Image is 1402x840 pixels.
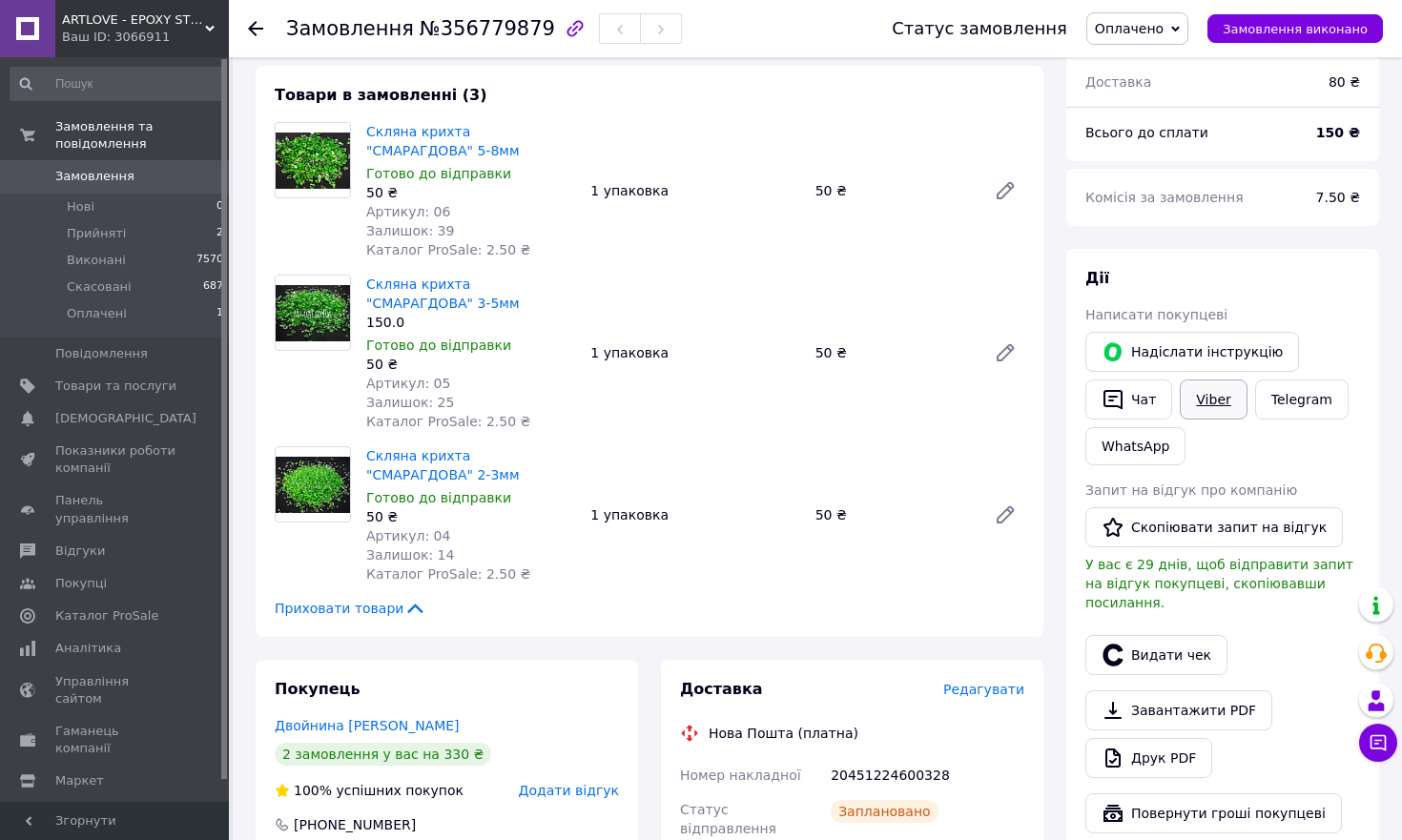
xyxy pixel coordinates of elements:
span: Каталог ProSale [55,607,158,625]
span: Доставка [680,680,763,698]
span: 100% [294,783,332,798]
span: Замовлення виконано [1223,22,1368,36]
span: 7.50 ₴ [1316,190,1360,205]
span: Залишок: 39 [366,223,454,238]
span: Прийняті [67,225,126,242]
div: [PHONE_NUMBER] [292,815,418,834]
div: Заплановано [831,800,938,823]
span: Управління сайтом [55,673,176,707]
a: Viber [1180,379,1247,420]
a: Редагувати [986,334,1024,372]
span: Артикул: 05 [366,376,450,391]
div: 50 ₴ [808,177,979,204]
span: Скасовані [67,278,132,296]
span: Статус відправлення [680,802,776,836]
span: Приховати товари [275,599,426,618]
span: Покупці [55,575,107,592]
span: 0 [216,198,223,215]
span: Готово до відправки [366,166,511,181]
a: Редагувати [986,496,1024,534]
div: 50 ₴ [808,339,979,366]
span: Товари та послуги [55,378,176,395]
button: Повернути гроші покупцеві [1085,793,1342,833]
span: Показники роботи компанії [55,442,176,477]
a: Скляна крихта "СМАРАГДОВА" 5-8мм [366,124,519,158]
div: 150.0 [366,313,575,332]
span: Виконані [67,252,126,269]
input: Пошук [10,67,225,101]
span: Покупець [275,680,361,698]
div: Ваш ID: 3066911 [62,29,229,46]
span: Артикул: 04 [366,528,450,543]
a: Telegram [1255,379,1349,420]
span: 7570 [196,252,223,269]
span: Маркет [55,772,104,789]
span: Готово до відправки [366,338,511,353]
span: Каталог ProSale: 2.50 ₴ [366,242,530,257]
a: Друк PDF [1085,738,1212,778]
div: 50 ₴ [366,183,575,202]
span: Нові [67,198,94,215]
span: Замовлення [55,168,134,185]
span: Оплачено [1095,21,1164,36]
span: Панель управління [55,492,176,526]
div: 50 ₴ [808,502,979,528]
span: Замовлення та повідомлення [55,118,229,153]
span: Оплачені [67,305,127,322]
span: 2 [216,225,223,242]
span: Дії [1085,269,1109,287]
div: 1 упаковка [583,339,807,366]
span: Залишок: 25 [366,395,454,410]
span: У вас є 29 днів, щоб відправити запит на відгук покупцеві, скопіювавши посилання. [1085,557,1353,610]
div: 50 ₴ [366,355,575,374]
span: [DEMOGRAPHIC_DATA] [55,410,196,427]
img: Скляна крихта "СМАРАГДОВА" 5-8мм [276,133,350,189]
span: Написати покупцеві [1085,307,1227,322]
span: ARTLOVE - EPOXY STORE [62,11,205,29]
span: 687 [203,278,223,296]
span: Всього до сплати [1085,125,1208,140]
span: Додати відгук [519,783,619,798]
span: Номер накладної [680,768,801,783]
div: Повернутися назад [248,19,263,38]
span: Замовлення [286,17,414,40]
div: 1 упаковка [583,177,807,204]
span: №356779879 [420,17,555,40]
span: Товари в замовленні (3) [275,86,487,104]
button: Чат [1085,379,1172,420]
span: Залишок: 14 [366,547,454,563]
div: Статус замовлення [892,19,1067,38]
img: Скляна крихта "СМАРАГДОВА" 2-3мм [276,457,350,513]
span: Каталог ProSale: 2.50 ₴ [366,414,530,429]
div: 1 упаковка [583,502,807,528]
a: Двойнина [PERSON_NAME] [275,718,460,733]
span: Гаманець компанії [55,723,176,757]
button: Видати чек [1085,635,1227,675]
b: 150 ₴ [1316,125,1360,140]
button: Надіслати інструкцію [1085,332,1299,372]
button: Скопіювати запит на відгук [1085,507,1343,547]
span: Відгуки [55,543,105,560]
span: 1 [216,305,223,322]
span: Артикул: 06 [366,204,450,219]
span: Готово до відправки [366,490,511,505]
span: Запит на відгук про компанію [1085,482,1297,498]
a: WhatsApp [1085,427,1186,465]
span: Комісія за замовлення [1085,190,1244,205]
a: Завантажити PDF [1085,690,1272,730]
div: Нова Пошта (платна) [704,724,863,743]
span: Доставка [1085,74,1151,90]
a: Скляна крихта "СМАРАГДОВА" 3-5мм [366,277,519,311]
span: Повідомлення [55,345,148,362]
span: Каталог ProSale: 2.50 ₴ [366,566,530,582]
div: 80 ₴ [1317,61,1371,103]
a: Редагувати [986,172,1024,210]
button: Замовлення виконано [1207,14,1383,43]
div: 50 ₴ [366,507,575,526]
span: Аналітика [55,640,121,657]
a: Скляна крихта "СМАРАГДОВА" 2-3мм [366,448,519,482]
div: 20451224600328 [827,758,1028,792]
div: успішних покупок [275,781,464,800]
button: Чат з покупцем [1359,724,1397,762]
div: 2 замовлення у вас на 330 ₴ [275,743,491,766]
